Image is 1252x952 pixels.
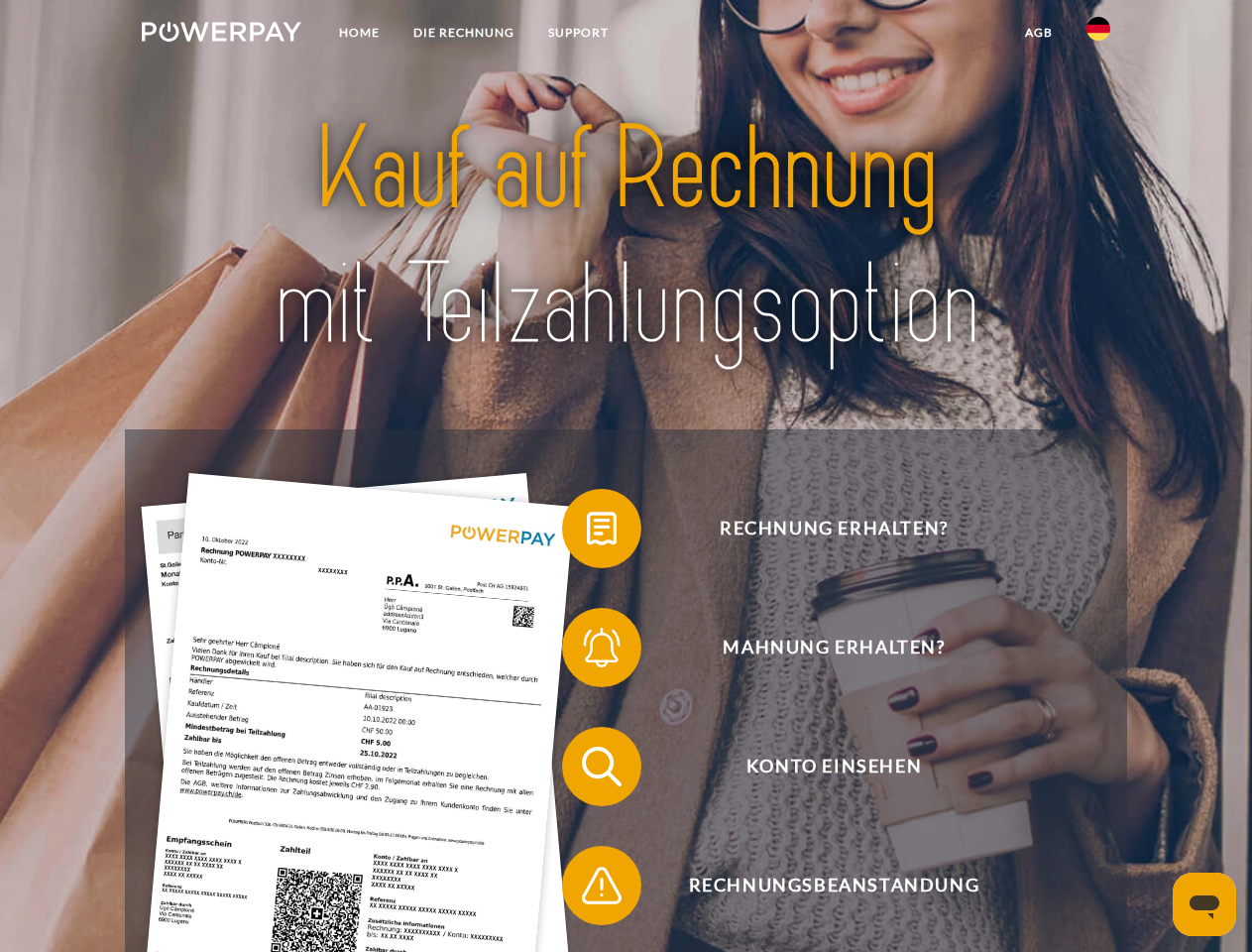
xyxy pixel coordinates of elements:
button: Mahnung erhalten? [562,608,1078,687]
span: Konto einsehen [591,727,1077,806]
img: qb_bill.svg [577,504,626,553]
button: Konto einsehen [562,727,1078,806]
a: Home [322,15,397,51]
a: SUPPORT [531,15,626,51]
button: Rechnungsbeanstandung [562,846,1078,925]
img: title-powerpay_de.svg [189,95,1063,380]
iframe: Schaltfläche zum Öffnen des Messaging-Fensters [1173,873,1236,936]
a: agb [1008,15,1070,51]
span: Rechnung erhalten? [591,489,1077,568]
a: DIE RECHNUNG [397,15,531,51]
img: qb_warning.svg [577,861,626,910]
button: Rechnung erhalten? [562,489,1078,568]
span: Rechnungsbeanstandung [591,846,1077,925]
img: logo-powerpay-white.svg [142,22,301,42]
img: qb_search.svg [577,742,626,791]
img: qb_bell.svg [577,623,626,672]
img: de [1086,17,1110,41]
span: Mahnung erhalten? [591,608,1077,687]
